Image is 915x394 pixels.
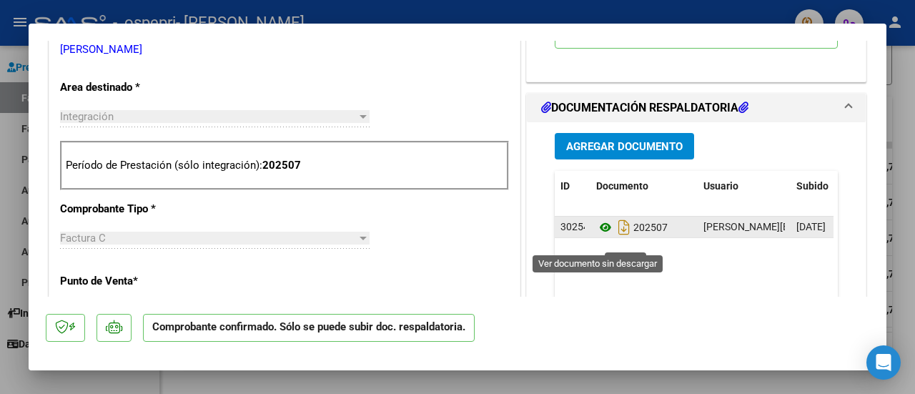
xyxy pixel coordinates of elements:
p: Período de Prestación (sólo integración): [66,157,503,174]
span: Usuario [703,180,738,192]
span: Agregar Documento [566,140,683,153]
div: Open Intercom Messenger [866,345,901,380]
button: Agregar Documento [555,133,694,159]
p: [PERSON_NAME] [60,41,509,58]
datatable-header-cell: Subido [791,171,862,202]
i: Descargar documento [615,216,633,239]
p: Area destinado * [60,79,194,96]
span: [DATE] [796,221,826,232]
p: Punto de Venta [60,273,194,290]
span: Integración [60,110,114,123]
mat-expansion-panel-header: DOCUMENTACIÓN RESPALDATORIA [527,94,866,122]
span: ID [560,180,570,192]
p: Comprobante confirmado. Sólo se puede subir doc. respaldatoria. [143,314,475,342]
span: Subido [796,180,829,192]
span: Documento [596,180,648,192]
h1: DOCUMENTACIÓN RESPALDATORIA [541,99,748,117]
strong: 202507 [262,159,301,172]
datatable-header-cell: Usuario [698,171,791,202]
span: 30254 [560,221,589,232]
datatable-header-cell: Documento [590,171,698,202]
span: Factura C [60,232,106,245]
p: Comprobante Tipo * [60,201,194,217]
datatable-header-cell: ID [555,171,590,202]
span: 202507 [596,222,668,233]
